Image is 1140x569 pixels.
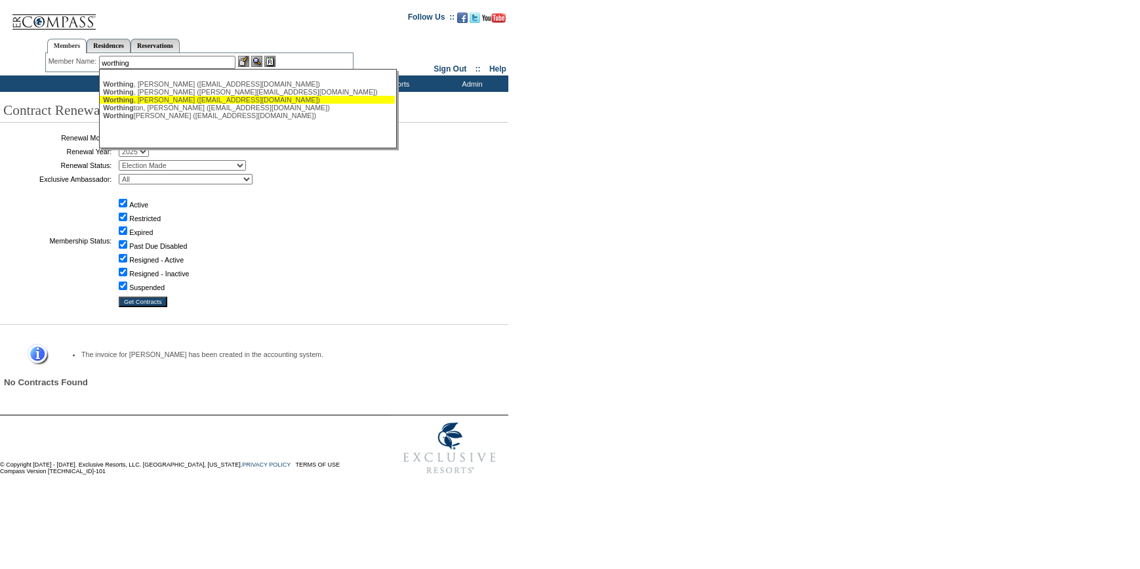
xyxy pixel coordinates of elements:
a: Residences [87,39,131,53]
a: Sign Out [434,64,466,74]
label: Restricted [129,215,161,222]
td: Admin [433,75,508,92]
label: Suspended [129,284,165,291]
td: Renewal Month: [3,133,112,143]
label: Active [129,201,148,209]
div: , [PERSON_NAME] ([PERSON_NAME][EMAIL_ADDRESS][DOMAIN_NAME]) [103,88,392,96]
a: Become our fan on Facebook [457,16,468,24]
div: , [PERSON_NAME] ([EMAIL_ADDRESS][DOMAIN_NAME]) [103,96,392,104]
td: Exclusive Ambassador: [3,174,112,184]
img: Become our fan on Facebook [457,12,468,23]
img: Information Message [19,344,49,366]
label: Resigned - Active [129,256,184,264]
a: Members [47,39,87,53]
img: Subscribe to our YouTube Channel [482,13,506,23]
label: Past Due Disabled [129,242,187,250]
span: No Contracts Found [4,377,88,387]
img: Reservations [264,56,275,67]
a: Subscribe to our YouTube Channel [482,16,506,24]
li: The invoice for [PERSON_NAME] has been created in the accounting system. [81,350,485,358]
div: [PERSON_NAME] ([EMAIL_ADDRESS][DOMAIN_NAME]) [103,112,392,119]
label: Resigned - Inactive [129,270,189,278]
td: Renewal Year: [3,146,112,157]
div: , [PERSON_NAME] ([EMAIL_ADDRESS][DOMAIN_NAME]) [103,80,392,88]
span: Worthing [103,88,134,96]
input: Get Contracts [119,297,167,307]
img: Follow us on Twitter [470,12,480,23]
a: Follow us on Twitter [470,16,480,24]
img: Compass Home [11,3,96,30]
img: b_edit.gif [238,56,249,67]
span: Worthing [103,112,134,119]
td: Membership Status: [3,188,112,293]
a: PRIVACY POLICY [242,461,291,468]
td: Follow Us :: [408,11,455,27]
a: Reservations [131,39,180,53]
img: View [251,56,262,67]
td: Renewal Status: [3,160,112,171]
label: Expired [129,228,153,236]
span: Worthing [103,96,134,104]
span: :: [476,64,481,74]
span: Worthing [103,104,134,112]
span: Worthing [103,80,134,88]
img: Exclusive Resorts [391,415,508,481]
a: Help [489,64,506,74]
a: TERMS OF USE [296,461,340,468]
div: ton, [PERSON_NAME] ([EMAIL_ADDRESS][DOMAIN_NAME]) [103,104,392,112]
div: Member Name: [49,56,99,67]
